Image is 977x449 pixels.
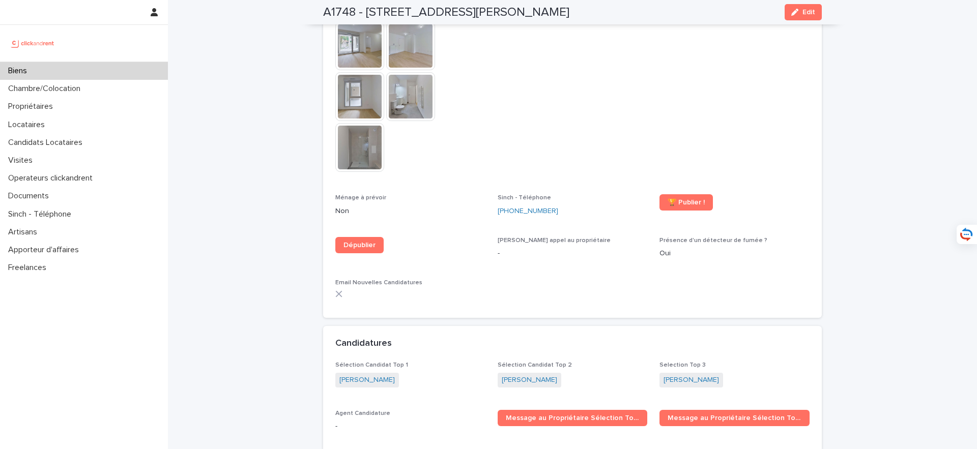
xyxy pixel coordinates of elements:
[659,237,767,244] span: Présence d'un détecteur de fumée ?
[498,237,611,244] span: [PERSON_NAME] appel au propriétaire
[4,209,79,219] p: Sinch - Téléphone
[335,421,485,432] p: -
[659,362,706,368] span: Selection Top 3
[335,362,408,368] span: Sélection Candidat Top 1
[8,33,58,53] img: UCB0brd3T0yccxBKYDjQ
[498,207,558,215] ringoverc2c-84e06f14122c: Call with Ringover
[506,414,640,422] span: Message au Propriétaire Sélection Top 1
[668,414,801,422] span: Message au Propriétaire Sélection Top 2
[335,338,392,349] h2: Candidatures
[498,206,558,217] a: [PHONE_NUMBER]
[498,207,558,215] ringoverc2c-number-84e06f14122c: [PHONE_NUMBER]
[4,245,87,255] p: Apporteur d'affaires
[664,375,719,385] a: [PERSON_NAME]
[339,375,395,385] a: [PERSON_NAME]
[4,120,53,130] p: Locataires
[4,84,89,94] p: Chambre/Colocation
[4,191,57,201] p: Documents
[802,9,815,16] span: Edit
[498,248,648,259] p: -
[4,138,91,147] p: Candidats Locataires
[4,227,45,237] p: Artisans
[343,242,376,249] span: Dépublier
[4,66,35,76] p: Biens
[4,156,41,165] p: Visites
[659,194,713,211] a: 🏆 Publier !
[4,173,101,183] p: Operateurs clickandrent
[659,410,810,426] a: Message au Propriétaire Sélection Top 2
[335,237,384,253] a: Dépublier
[498,195,551,201] span: Sinch - Téléphone
[498,410,648,426] a: Message au Propriétaire Sélection Top 1
[498,362,572,368] span: Sélection Candidat Top 2
[335,206,485,217] p: Non
[335,410,390,416] span: Agent Candidature
[335,195,386,201] span: Ménage à prévoir
[502,375,557,385] a: [PERSON_NAME]
[659,248,810,259] p: Oui
[323,5,569,20] h2: A1748 - [STREET_ADDRESS][PERSON_NAME]
[4,102,61,111] p: Propriétaires
[785,4,822,20] button: Edit
[4,263,54,273] p: Freelances
[335,280,422,286] span: Email Nouvelles Candidatures
[668,199,705,206] span: 🏆 Publier !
